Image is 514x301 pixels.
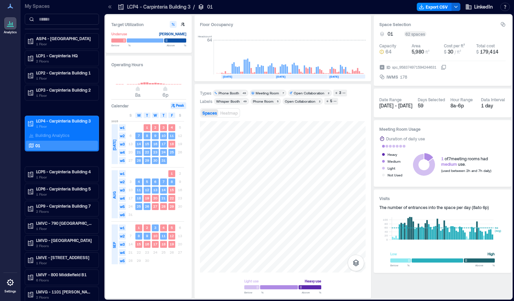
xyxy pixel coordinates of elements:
text: 4 [171,125,173,129]
span: ft² [425,49,429,54]
text: 12 [170,234,174,238]
p: 1 Floor [36,76,94,81]
text: 3 [154,225,156,230]
span: IWMS [387,73,398,80]
text: 9 [146,234,148,238]
div: 59 [418,102,445,109]
div: Low [390,251,397,257]
span: 30 [448,49,453,55]
div: of 7 meeting rooms had use. [441,156,491,167]
p: 1 Floor [36,93,94,98]
text: 6 [154,180,156,184]
button: Peak [170,102,186,109]
span: (used between 2h and 7h daily) [441,169,491,173]
button: IDspc_958374971594244631 [441,65,446,70]
text: 1 [146,125,148,129]
text: 28 [137,158,141,162]
span: Above % [167,43,186,47]
div: Meeting Room [256,91,279,95]
span: ID [387,64,390,71]
h3: Target Utilization [111,21,186,28]
span: w3 [119,241,126,248]
span: w5 [119,257,126,264]
span: / ft² [455,49,461,54]
div: 49 [241,91,247,95]
span: [DATE] [112,140,117,150]
h3: Operating Hours [111,61,186,68]
text: 15 [145,142,149,146]
div: Labels [200,99,212,104]
tspan: 20 [384,234,388,237]
span: 1 [441,156,444,161]
text: 22 [145,150,149,154]
text: [DATE] [329,75,339,78]
div: The number of entrances into the space per day ( 8a to 6p ) [379,205,506,210]
h3: Calendar [111,102,129,109]
div: 62 spaces [404,31,426,37]
div: Heavy [388,151,397,158]
h3: Meeting Room Usage [379,126,506,132]
span: w1 [119,170,126,177]
text: 20 [153,196,157,200]
div: Days Selected [418,97,445,102]
text: 19 [170,242,174,246]
text: 21 [161,196,166,200]
text: 30 [153,158,157,162]
span: Heatmap [220,111,238,115]
p: 01 [35,143,40,148]
p: 1 Floor [36,226,94,231]
div: Area [412,43,421,48]
button: Heatmap [219,109,239,117]
div: 178 [399,73,408,80]
text: 12 [145,188,149,192]
p: ASP4 - [GEOGRAPHIC_DATA] [36,36,94,41]
tspan: 40 [384,230,388,233]
div: High [488,251,495,257]
p: My Spaces [25,3,99,10]
span: Below % [111,43,131,47]
button: $ 30 / ft² [444,48,473,55]
span: Spaces [202,111,217,115]
text: 5 [146,180,148,184]
div: Total cost [476,43,495,48]
text: [DATE] [223,75,232,78]
text: 14 [137,142,141,146]
tspan: 80 [384,222,388,225]
p: LCP2 - Carpinteria Building 1 [36,70,94,76]
div: 3 [338,90,342,96]
button: 64 [379,48,409,55]
div: Whisper Booth [216,99,240,104]
span: 8a [135,92,141,98]
span: w1 [119,224,126,231]
span: F [171,113,173,118]
text: 11 [170,134,174,138]
div: 2 [317,99,322,103]
text: 19 [145,196,149,200]
text: 18 [161,242,166,246]
span: LinkedIn [474,3,493,10]
div: Not Used [388,172,402,178]
div: 5 [329,98,333,104]
div: Date Range [379,97,402,102]
text: 15 [170,188,174,192]
div: Hour Range [450,97,473,102]
p: 1 Floor [36,124,94,129]
p: 2 Floors [36,209,94,214]
span: SEP [112,242,117,248]
text: 8 [138,234,140,238]
span: w2 [119,178,126,185]
h3: Visits [379,195,506,202]
div: Cost per ft² [444,43,465,48]
span: w4 [119,149,126,156]
text: 8 [171,180,173,184]
p: LCP6 - Carpinteria Building 5 [36,186,94,192]
div: 5 [276,99,280,103]
p: LCP4 - Carpinteria Building 3 [127,3,190,10]
span: medium [441,162,457,166]
text: 1 [171,171,173,175]
a: Settings [2,274,19,296]
text: 7 [163,180,165,184]
span: 01 [388,31,393,37]
div: Underuse [111,31,127,37]
span: w3 [119,187,126,194]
